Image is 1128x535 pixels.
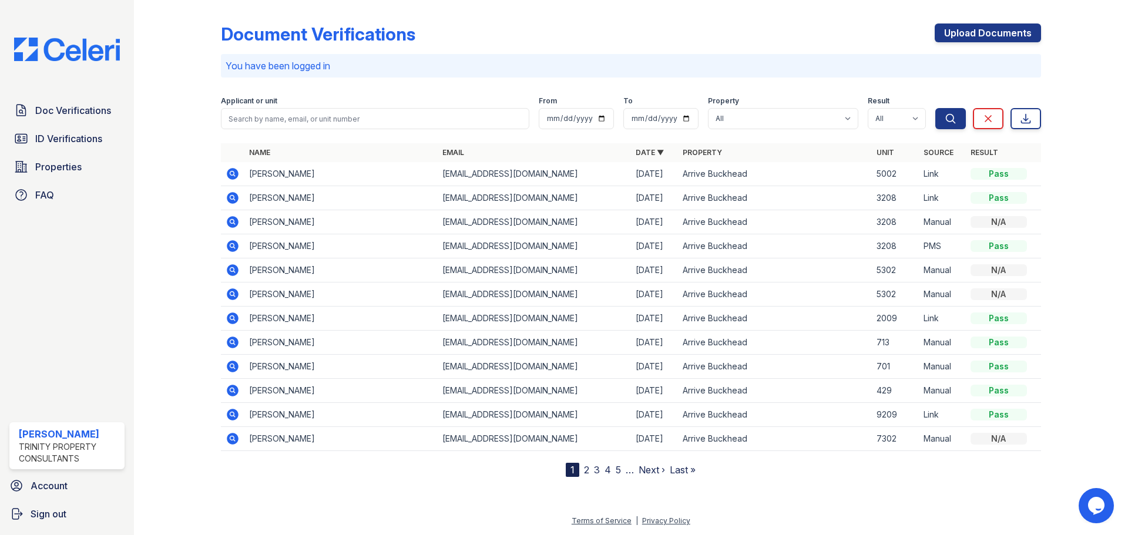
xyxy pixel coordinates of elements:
a: Terms of Service [572,516,632,525]
td: [EMAIL_ADDRESS][DOMAIN_NAME] [438,162,631,186]
div: Pass [971,361,1027,372]
input: Search by name, email, or unit number [221,108,529,129]
a: Name [249,148,270,157]
a: 4 [605,464,611,476]
td: [EMAIL_ADDRESS][DOMAIN_NAME] [438,234,631,258]
td: 2009 [872,307,919,331]
td: [EMAIL_ADDRESS][DOMAIN_NAME] [438,307,631,331]
td: Manual [919,210,966,234]
a: Privacy Policy [642,516,690,525]
td: [DATE] [631,282,678,307]
a: Account [5,474,129,497]
td: 713 [872,331,919,355]
td: [PERSON_NAME] [244,355,438,379]
td: [PERSON_NAME] [244,379,438,403]
div: Pass [971,192,1027,204]
div: Pass [971,409,1027,420]
td: Link [919,162,966,186]
td: [DATE] [631,210,678,234]
td: [PERSON_NAME] [244,307,438,331]
td: 3208 [872,234,919,258]
a: Email [442,148,464,157]
a: Property [683,148,722,157]
td: [PERSON_NAME] [244,210,438,234]
a: Result [971,148,998,157]
td: [EMAIL_ADDRESS][DOMAIN_NAME] [438,258,631,282]
td: [PERSON_NAME] [244,234,438,258]
label: From [539,96,557,106]
td: Link [919,307,966,331]
td: Arrive Buckhead [678,186,871,210]
td: Manual [919,282,966,307]
td: [DATE] [631,355,678,379]
td: [EMAIL_ADDRESS][DOMAIN_NAME] [438,331,631,355]
td: [DATE] [631,403,678,427]
td: Arrive Buckhead [678,234,871,258]
td: Arrive Buckhead [678,355,871,379]
td: [DATE] [631,162,678,186]
td: Arrive Buckhead [678,162,871,186]
td: [PERSON_NAME] [244,331,438,355]
div: | [636,516,638,525]
td: Manual [919,427,966,451]
td: [DATE] [631,379,678,403]
a: Doc Verifications [9,99,125,122]
td: 701 [872,355,919,379]
td: 7302 [872,427,919,451]
td: Arrive Buckhead [678,331,871,355]
span: Properties [35,160,82,174]
div: Document Verifications [221,23,415,45]
td: [EMAIL_ADDRESS][DOMAIN_NAME] [438,210,631,234]
span: Doc Verifications [35,103,111,117]
td: Manual [919,331,966,355]
td: 5302 [872,258,919,282]
td: [DATE] [631,234,678,258]
a: Properties [9,155,125,179]
td: Arrive Buckhead [678,379,871,403]
a: Sign out [5,502,129,526]
span: Account [31,479,68,493]
td: 5002 [872,162,919,186]
td: [EMAIL_ADDRESS][DOMAIN_NAME] [438,403,631,427]
a: 3 [594,464,600,476]
p: You have been logged in [226,59,1036,73]
div: N/A [971,288,1027,300]
td: PMS [919,234,966,258]
td: 5302 [872,282,919,307]
td: [DATE] [631,258,678,282]
td: Arrive Buckhead [678,427,871,451]
img: CE_Logo_Blue-a8612792a0a2168367f1c8372b55b34899dd931a85d93a1a3d3e32e68fde9ad4.png [5,38,129,61]
td: [EMAIL_ADDRESS][DOMAIN_NAME] [438,427,631,451]
span: … [626,463,634,477]
td: Manual [919,379,966,403]
td: [DATE] [631,186,678,210]
td: 3208 [872,210,919,234]
td: [EMAIL_ADDRESS][DOMAIN_NAME] [438,186,631,210]
a: FAQ [9,183,125,207]
td: [DATE] [631,331,678,355]
td: Manual [919,258,966,282]
a: Upload Documents [935,23,1041,42]
td: 429 [872,379,919,403]
a: Date ▼ [636,148,664,157]
div: N/A [971,264,1027,276]
label: To [623,96,633,106]
div: Trinity Property Consultants [19,441,120,465]
td: [PERSON_NAME] [244,162,438,186]
label: Property [708,96,739,106]
td: Arrive Buckhead [678,282,871,307]
div: 1 [566,463,579,477]
td: [DATE] [631,307,678,331]
span: FAQ [35,188,54,202]
label: Result [868,96,889,106]
a: 5 [616,464,621,476]
td: Manual [919,355,966,379]
td: 3208 [872,186,919,210]
td: Arrive Buckhead [678,210,871,234]
div: Pass [971,240,1027,252]
a: Last » [670,464,696,476]
td: [PERSON_NAME] [244,403,438,427]
td: [DATE] [631,427,678,451]
span: ID Verifications [35,132,102,146]
td: 9209 [872,403,919,427]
